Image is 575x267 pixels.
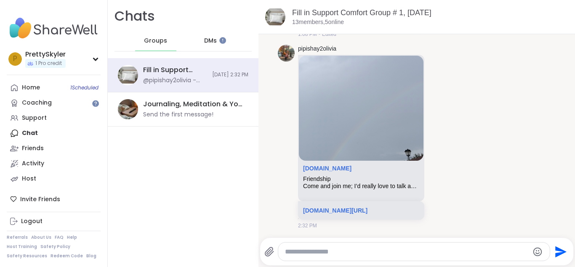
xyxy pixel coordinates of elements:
div: Friendship [303,175,419,183]
span: Groups [144,37,167,45]
a: Safety Resources [7,253,47,259]
a: Support [7,111,101,126]
img: Journaling, Meditation & You !, Oct 08 [118,99,138,119]
span: [DATE] 2:32 PM [212,71,248,78]
img: Friendship [299,56,423,161]
span: DMs [204,37,217,45]
a: Coaching [7,95,101,111]
span: 2:32 PM [298,222,317,229]
a: [DOMAIN_NAME][URL] [303,207,367,214]
span: Edited [322,30,336,38]
a: About Us [31,235,51,240]
a: Fill in Support Comfort Group # 1, [DATE] [292,8,431,17]
a: Blog [86,253,96,259]
div: Friends [22,144,44,153]
a: pipishay2olivia [298,45,336,53]
span: 1 Pro credit [35,60,62,67]
a: FAQ [55,235,64,240]
span: 1:08 PM [298,30,317,38]
a: Host Training [7,244,37,250]
div: Home [22,84,40,92]
a: Safety Policy [40,244,70,250]
span: P [13,54,17,65]
span: 1 Scheduled [70,84,98,91]
h1: Chats [114,7,155,26]
div: Logout [21,217,43,226]
a: Host [7,171,101,186]
div: @pipishay2olivia - [URL][DOMAIN_NAME] [143,76,207,85]
div: Send the first message! [143,111,213,119]
div: Come and join me; I’d really love to talk and connect with you. [303,183,419,190]
button: Emoji picker [532,247,543,257]
img: https://sharewell-space-live.sfo3.digitaloceanspaces.com/user-generated/55b63ce6-323a-4f13-9d6e-1... [278,45,295,62]
div: Host [22,175,36,183]
div: Invite Friends [7,191,101,207]
a: Logout [7,214,101,229]
iframe: Spotlight [219,37,226,44]
div: Journaling, Meditation & You !, [DATE] [143,100,243,109]
button: Send [550,242,569,261]
a: Help [67,235,77,240]
a: Referrals [7,235,28,240]
textarea: Type your message [285,248,529,256]
a: Friends [7,141,101,156]
a: Attachment [303,165,351,172]
div: Fill in Support Comfort Group # 1, [DATE] [143,65,207,75]
div: Activity [22,159,44,168]
a: Redeem Code [51,253,83,259]
img: Fill in Support Comfort Group # 1, Oct 05 [118,65,138,85]
img: Fill in Support Comfort Group # 1, Oct 05 [265,7,285,27]
div: Support [22,114,47,122]
iframe: Spotlight [92,100,99,107]
img: ShareWell Nav Logo [7,13,101,43]
a: Activity [7,156,101,171]
div: Coaching [22,99,52,107]
div: PrettySkyler [25,50,66,59]
p: 13 members, 5 online [292,18,344,27]
a: Home1Scheduled [7,80,101,95]
span: • [319,30,320,38]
